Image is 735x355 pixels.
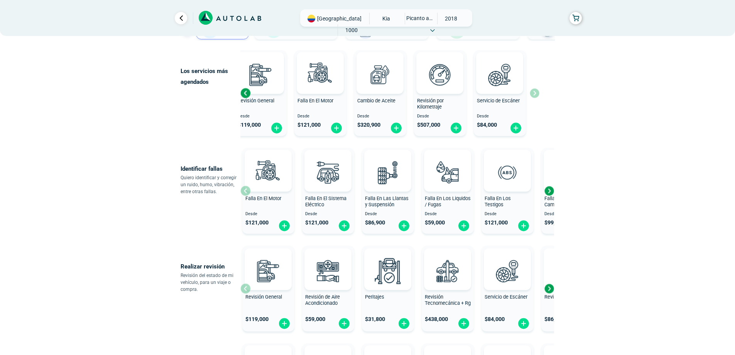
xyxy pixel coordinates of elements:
[477,98,520,104] span: Servicio de Escáner
[425,316,448,323] span: $ 438,000
[417,114,463,119] span: Desde
[305,316,325,323] span: $ 59,000
[458,220,470,232] img: fi_plus-circle2.svg
[417,122,440,128] span: $ 507,000
[436,250,459,273] img: AD0BCuuxAAAAAElFTkSuQmCC
[541,148,593,234] button: Falla En La Caja de Cambio Desde $99,000
[365,195,409,208] span: Falla En Las Llantas y Suspensión
[235,50,287,136] button: Revisión General Desde $119,000
[297,114,343,119] span: Desde
[425,195,471,208] span: Falla En Los Liquidos / Fugas
[483,58,517,92] img: escaner-v3.svg
[371,254,405,288] img: peritaje-v3.svg
[423,58,457,92] img: revision_por_kilometraje-v3.svg
[245,195,281,201] span: Falla En El Motor
[181,66,240,87] p: Los servicios más agendados
[181,272,240,293] p: Revisión del estado de mi vehículo, para un viaje o compra.
[308,15,315,22] img: Flag of COLOMBIA
[311,155,345,189] img: diagnostic_bombilla-v3.svg
[238,122,261,128] span: $ 119,000
[373,13,400,24] span: KIA
[330,122,343,134] img: fi_plus-circle2.svg
[270,122,283,134] img: fi_plus-circle2.svg
[316,250,340,273] img: AD0BCuuxAAAAAElFTkSuQmCC
[482,246,534,331] button: Servicio de Escáner $84,000
[431,254,465,288] img: revision_tecno_mecanica-v3.svg
[302,246,354,331] button: Revisión de Aire Acondicionado $59,000
[414,50,466,136] button: Revisión por Kilometraje Desde $507,000
[368,54,392,77] img: AD0BCuuxAAAAAElFTkSuQmCC
[297,98,333,104] span: Falla En El Motor
[422,246,474,331] button: Revisión Tecnomecánica + Rg $438,000
[278,220,291,232] img: fi_plus-circle2.svg
[305,212,351,217] span: Desde
[544,195,585,208] span: Falla En La Caja de Cambio
[240,87,251,99] div: Previous slide
[485,212,531,217] span: Desde
[242,246,294,331] button: Revisión General $119,000
[362,148,414,234] button: Falla En Las Llantas y Suspensión Desde $86,900
[316,151,340,175] img: AD0BCuuxAAAAAElFTkSuQmCC
[398,318,410,330] img: fi_plus-circle2.svg
[365,294,384,300] span: Peritajes
[431,155,465,189] img: diagnostic_gota-de-sangre-v3.svg
[485,316,505,323] span: $ 84,000
[305,294,340,306] span: Revisión de Aire Acondicionado
[365,316,385,323] span: $ 31,800
[544,219,564,226] span: $ 99,000
[544,316,564,323] span: $ 86,900
[294,50,346,136] button: Falla En El Motor Desde $121,000
[496,250,519,273] img: AD0BCuuxAAAAAElFTkSuQmCC
[371,155,405,189] img: diagnostic_suspension-v3.svg
[309,54,332,77] img: AD0BCuuxAAAAAElFTkSuQmCC
[438,13,465,24] span: 2018
[338,24,365,36] span: 1000
[311,254,345,288] img: aire_acondicionado-v3.svg
[245,219,269,226] span: $ 121,000
[249,54,272,77] img: AD0BCuuxAAAAAElFTkSuQmCC
[485,195,511,208] span: Falla En Los Testigos
[357,114,403,119] span: Desde
[496,151,519,175] img: AD0BCuuxAAAAAElFTkSuQmCC
[477,122,497,128] span: $ 84,000
[305,219,328,226] span: $ 121,000
[303,58,337,92] img: diagnostic_engine-v3.svg
[365,212,411,217] span: Desde
[543,185,555,197] div: Next slide
[338,318,350,330] img: fi_plus-circle2.svg
[485,294,527,300] span: Servicio de Escáner
[544,294,586,300] span: Revisión de Batería
[417,98,444,110] span: Revisión por Kilometraje
[257,250,280,273] img: AD0BCuuxAAAAAElFTkSuQmCC
[425,219,445,226] span: $ 59,000
[458,318,470,330] img: fi_plus-circle2.svg
[543,283,555,294] div: Next slide
[243,58,277,92] img: revision_general-v3.svg
[544,212,590,217] span: Desde
[490,254,524,288] img: escaner-v3.svg
[450,122,462,134] img: fi_plus-circle2.svg
[305,195,346,208] span: Falla En El Sistema Eléctrico
[181,163,240,174] p: Identificar fallas
[245,212,291,217] span: Desde
[338,220,350,232] img: fi_plus-circle2.svg
[257,151,280,175] img: AD0BCuuxAAAAAElFTkSuQmCC
[245,316,269,323] span: $ 119,000
[357,98,395,104] span: Cambio de Aceite
[488,54,511,77] img: AD0BCuuxAAAAAElFTkSuQmCC
[251,254,285,288] img: revision_general-v3.svg
[302,148,354,234] button: Falla En El Sistema Eléctrico Desde $121,000
[245,294,282,300] span: Revisión General
[550,254,584,288] img: cambio_bateria-v3.svg
[317,15,362,22] span: [GEOGRAPHIC_DATA]
[238,98,274,104] span: Revisión General
[365,219,385,226] span: $ 86,900
[550,155,584,189] img: diagnostic_caja-de-cambios-v3.svg
[357,122,380,128] span: $ 320,900
[510,122,522,134] img: fi_plus-circle2.svg
[376,151,399,175] img: AD0BCuuxAAAAAElFTkSuQmCC
[238,114,284,119] span: Desde
[251,155,285,189] img: diagnostic_engine-v3.svg
[398,220,410,232] img: fi_plus-circle2.svg
[436,151,459,175] img: AD0BCuuxAAAAAElFTkSuQmCC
